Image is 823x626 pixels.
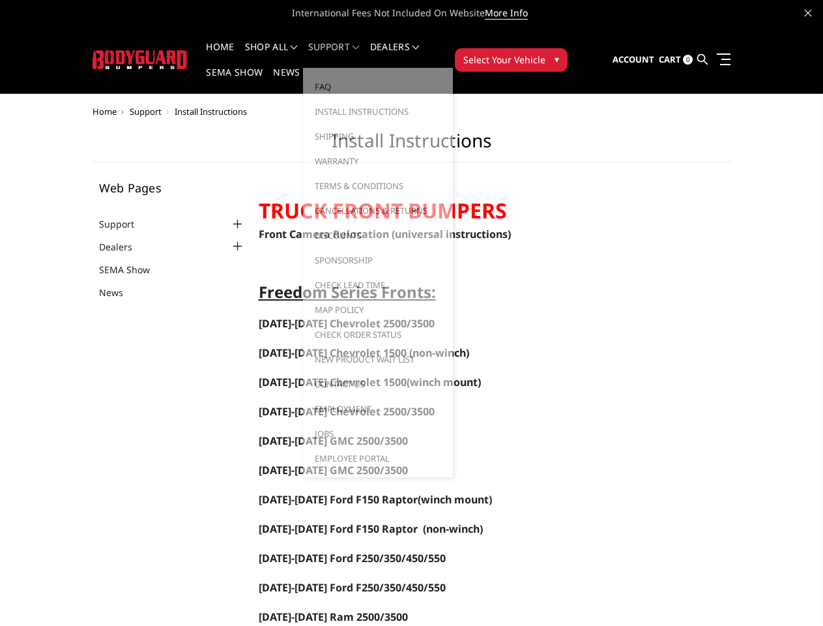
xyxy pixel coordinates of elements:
[308,223,448,248] a: Discounts
[259,610,408,624] a: [DATE]-[DATE] Ram 2500/3500
[308,273,448,297] a: Check Lead Time
[259,316,435,331] a: [DATE]-[DATE] Chevrolet 2500/3500
[308,124,448,149] a: Shipping
[308,322,448,347] a: Check Order Status
[308,297,448,322] a: MAP Policy
[463,53,545,67] span: Select Your Vehicle
[259,347,407,359] a: [DATE]-[DATE] Chevrolet 1500
[259,492,492,507] span: (winch mount)
[308,42,360,68] a: Support
[93,106,117,117] a: Home
[308,173,448,198] a: Terms & Conditions
[259,375,407,389] a: [DATE]-[DATE] Chevrolet 1500
[259,196,507,224] strong: TRUCK FRONT BUMPERS
[613,53,654,65] span: Account
[308,248,448,273] a: Sponsorship
[308,446,448,471] a: Employee Portal
[259,346,407,360] span: [DATE]-[DATE] Chevrolet 1500
[130,106,162,117] a: Support
[259,492,418,507] a: [DATE]-[DATE] Ford F150 Raptor
[259,582,446,594] a: [DATE]-[DATE] Ford F250/350/450/550
[99,182,246,194] h5: Web Pages
[259,464,408,477] a: [DATE]-[DATE] GMC 2500/3500
[370,42,420,68] a: Dealers
[259,375,481,389] span: (winch mount)
[308,74,448,99] a: FAQ
[308,198,448,223] a: Cancellations & Returns
[175,106,247,117] span: Install Instructions
[259,434,408,448] a: [DATE]-[DATE] GMC 2500/3500
[308,372,448,396] a: Contact Us
[206,42,234,68] a: Home
[99,217,151,231] a: Support
[93,50,188,69] img: BODYGUARD BUMPERS
[613,42,654,78] a: Account
[259,281,436,303] span: Freedom Series Fronts:
[308,99,448,124] a: Install Instructions
[259,463,408,477] span: [DATE]-[DATE] GMC 2500/3500
[99,286,139,299] a: News
[308,149,448,173] a: Warranty
[259,406,435,418] a: [DATE]-[DATE] Chevrolet 2500/3500
[206,68,263,93] a: SEMA Show
[485,7,528,20] a: More Info
[308,347,448,372] a: New Product Wait List
[308,396,448,421] a: Employment
[758,563,823,626] iframe: Chat Widget
[423,522,483,536] span: (non-winch)
[259,404,435,419] span: [DATE]-[DATE] Chevrolet 2500/3500
[259,523,418,535] a: [DATE]-[DATE] Ford F150 Raptor
[259,227,511,241] a: Front Camera Relocation (universal instructions)
[659,53,681,65] span: Cart
[659,42,693,78] a: Cart 0
[99,263,166,276] a: SEMA Show
[245,42,298,68] a: shop all
[308,421,448,446] a: Jobs
[259,551,446,565] a: [DATE]-[DATE] Ford F250/350/450/550
[259,580,446,595] span: [DATE]-[DATE] Ford F250/350/450/550
[99,240,149,254] a: Dealers
[259,522,418,536] span: [DATE]-[DATE] Ford F150 Raptor
[273,68,300,93] a: News
[555,52,559,66] span: ▾
[683,55,693,65] span: 0
[93,130,731,162] h1: Install Instructions
[455,48,568,72] button: Select Your Vehicle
